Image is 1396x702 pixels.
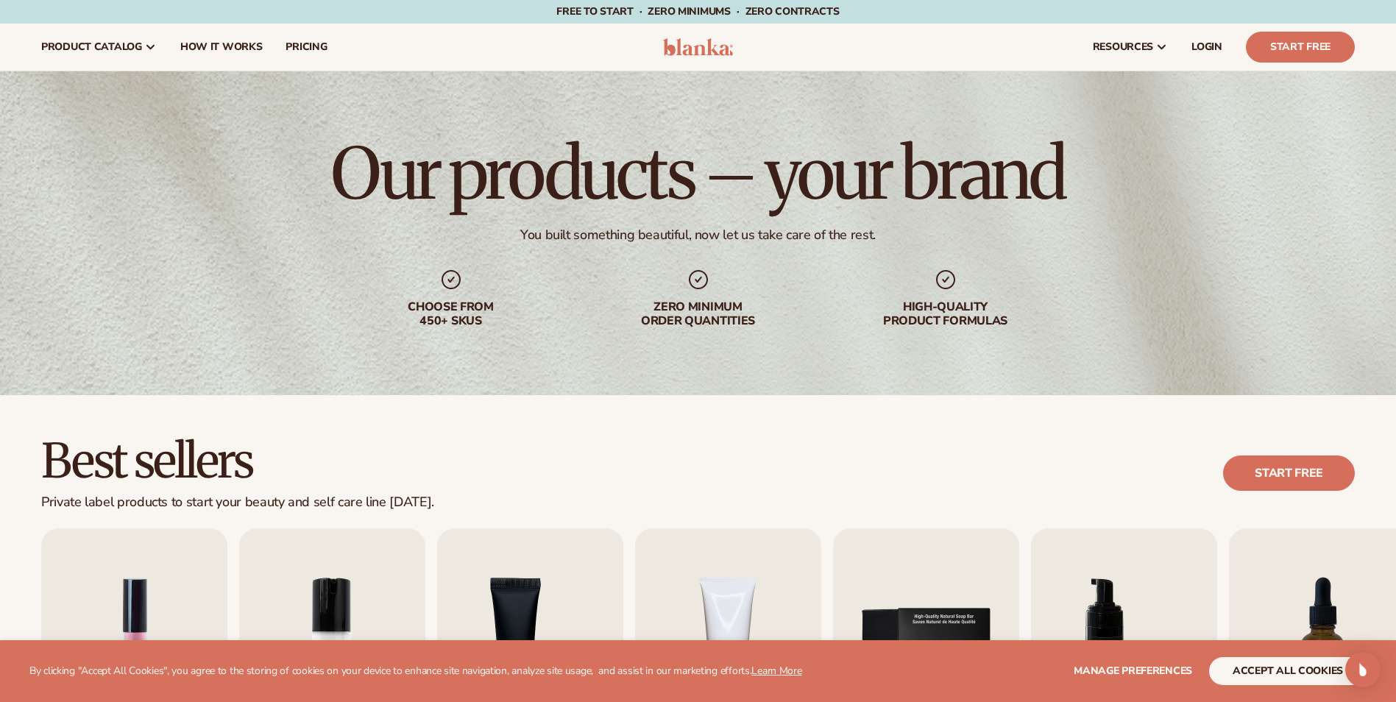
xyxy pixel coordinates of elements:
[520,227,876,244] div: You built something beautiful, now let us take care of the rest.
[851,300,1040,328] div: High-quality product formulas
[41,41,142,53] span: product catalog
[1093,41,1153,53] span: resources
[331,138,1064,209] h1: Our products – your brand
[357,300,545,328] div: Choose from 450+ Skus
[1074,664,1192,678] span: Manage preferences
[751,664,801,678] a: Learn More
[556,4,839,18] span: Free to start · ZERO minimums · ZERO contracts
[604,300,793,328] div: Zero minimum order quantities
[1345,652,1381,687] div: Open Intercom Messenger
[180,41,263,53] span: How It Works
[286,41,327,53] span: pricing
[1246,32,1355,63] a: Start Free
[1081,24,1180,71] a: resources
[1074,657,1192,685] button: Manage preferences
[274,24,339,71] a: pricing
[663,38,733,56] img: logo
[1223,455,1355,491] a: Start free
[41,436,434,486] h2: Best sellers
[1209,657,1367,685] button: accept all cookies
[169,24,274,71] a: How It Works
[1180,24,1234,71] a: LOGIN
[29,665,802,678] p: By clicking "Accept All Cookies", you agree to the storing of cookies on your device to enhance s...
[41,494,434,511] div: Private label products to start your beauty and self care line [DATE].
[29,24,169,71] a: product catalog
[1191,41,1222,53] span: LOGIN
